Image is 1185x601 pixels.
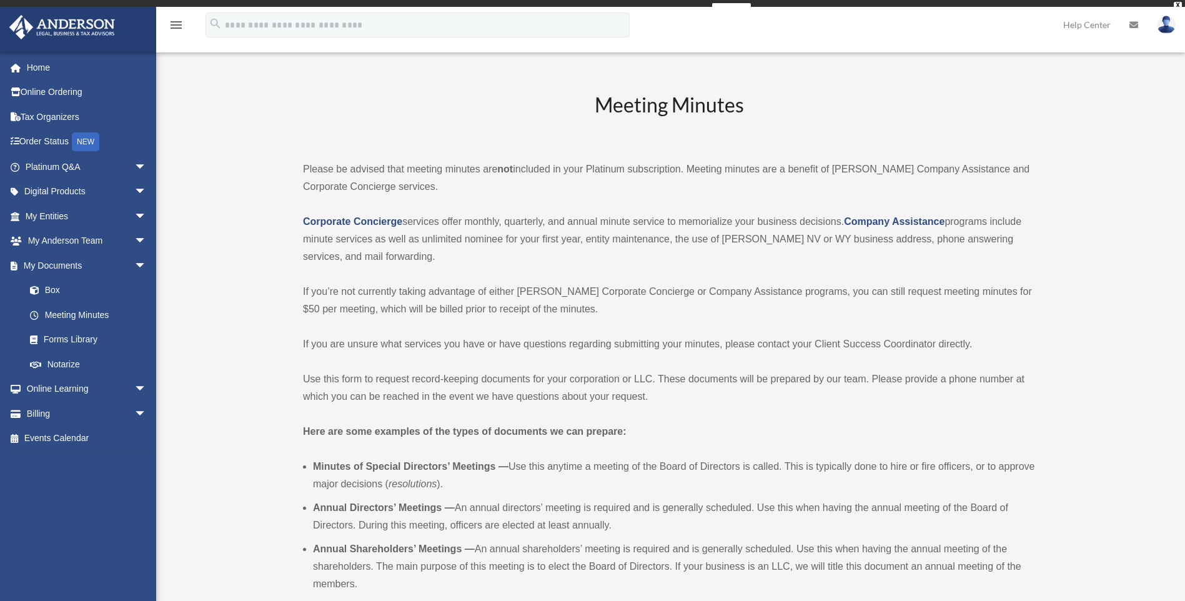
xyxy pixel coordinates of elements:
img: User Pic [1157,16,1176,34]
b: Annual Shareholders’ Meetings — [313,544,475,554]
a: menu [169,22,184,32]
p: Please be advised that meeting minutes are included in your Platinum subscription. Meeting minute... [303,161,1035,196]
li: An annual directors’ meeting is required and is generally scheduled. Use this when having the ann... [313,499,1035,534]
a: Notarize [17,352,166,377]
span: arrow_drop_down [134,229,159,254]
h2: Meeting Minutes [303,91,1035,143]
span: arrow_drop_down [134,204,159,229]
span: arrow_drop_down [134,377,159,402]
span: arrow_drop_down [134,253,159,279]
div: close [1174,2,1182,9]
strong: not [497,164,513,174]
a: Tax Organizers [9,104,166,129]
a: Company Assistance [844,216,945,227]
a: Platinum Q&Aarrow_drop_down [9,154,166,179]
span: arrow_drop_down [134,401,159,427]
a: Online Learningarrow_drop_down [9,377,166,402]
em: resolutions [389,479,437,489]
i: search [209,17,222,31]
a: Home [9,55,166,80]
a: My Anderson Teamarrow_drop_down [9,229,166,254]
div: NEW [72,132,99,151]
a: Forms Library [17,327,166,352]
b: Annual Directors’ Meetings — [313,502,455,513]
i: menu [169,17,184,32]
li: Use this anytime a meeting of the Board of Directors is called. This is typically done to hire or... [313,458,1035,493]
a: Digital Productsarrow_drop_down [9,179,166,204]
div: Get a chance to win 6 months of Platinum for free just by filling out this [434,3,707,18]
li: An annual shareholders’ meeting is required and is generally scheduled. Use this when having the ... [313,540,1035,593]
a: Box [17,278,166,303]
a: My Entitiesarrow_drop_down [9,204,166,229]
a: Events Calendar [9,426,166,451]
a: Online Ordering [9,80,166,105]
p: If you’re not currently taking advantage of either [PERSON_NAME] Corporate Concierge or Company A... [303,283,1035,318]
b: Minutes of Special Directors’ Meetings — [313,461,508,472]
a: Corporate Concierge [303,216,402,227]
a: My Documentsarrow_drop_down [9,253,166,278]
strong: Here are some examples of the types of documents we can prepare: [303,426,627,437]
p: services offer monthly, quarterly, and annual minute service to memorialize your business decisio... [303,213,1035,266]
a: Order StatusNEW [9,129,166,155]
a: Meeting Minutes [17,302,159,327]
img: Anderson Advisors Platinum Portal [6,15,119,39]
a: survey [712,3,751,18]
span: arrow_drop_down [134,179,159,205]
a: Billingarrow_drop_down [9,401,166,426]
span: arrow_drop_down [134,154,159,180]
p: Use this form to request record-keeping documents for your corporation or LLC. These documents wi... [303,370,1035,405]
p: If you are unsure what services you have or have questions regarding submitting your minutes, ple... [303,335,1035,353]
